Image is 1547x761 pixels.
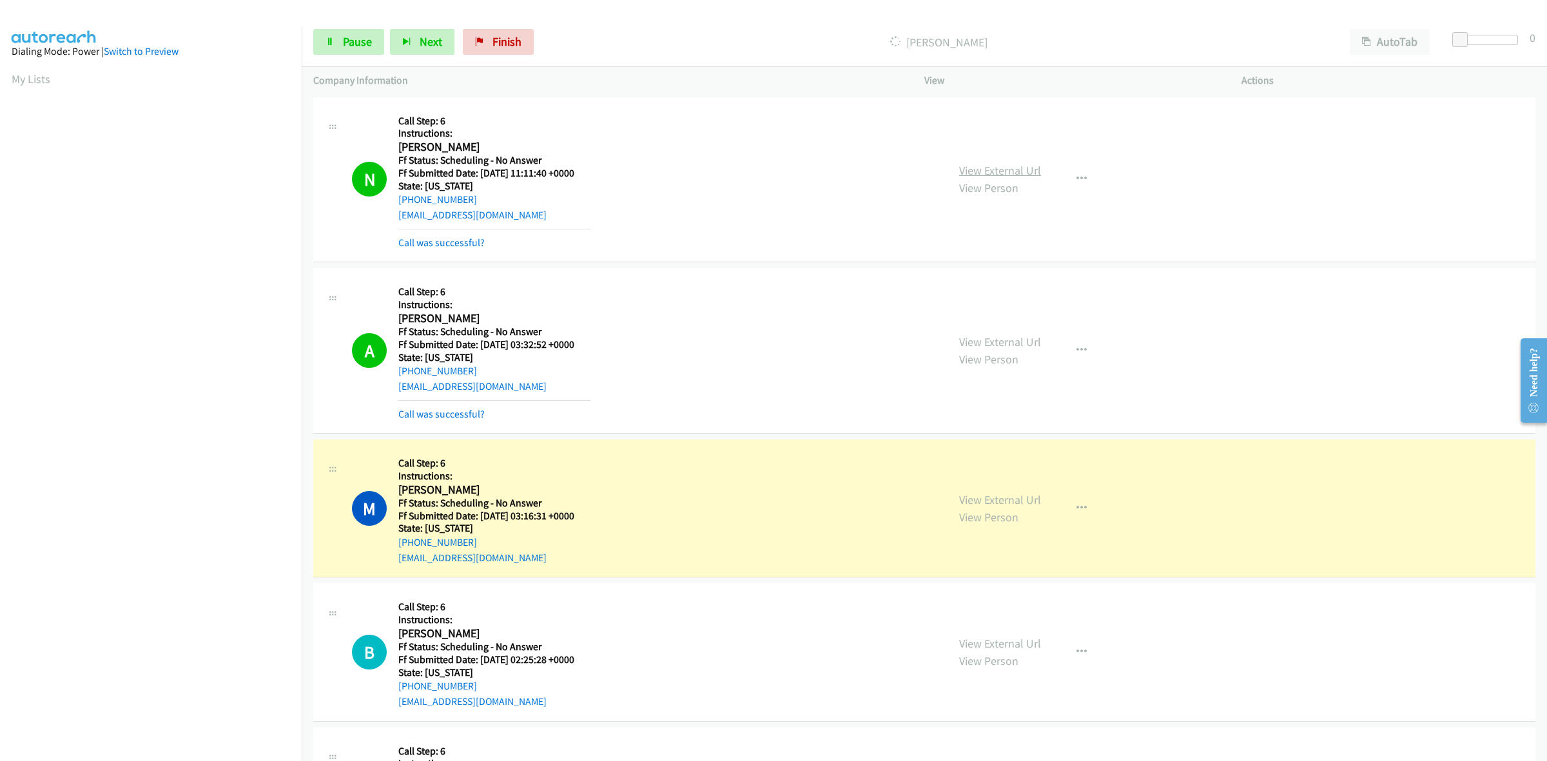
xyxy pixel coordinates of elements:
[398,285,590,298] h5: Call Step: 6
[398,325,590,338] h5: Ff Status: Scheduling - No Answer
[12,72,50,86] a: My Lists
[398,193,477,206] a: [PHONE_NUMBER]
[398,298,590,311] h5: Instructions:
[398,613,590,626] h5: Instructions:
[398,351,590,364] h5: State: [US_STATE]
[959,653,1018,668] a: View Person
[551,34,1327,51] p: [PERSON_NAME]
[959,636,1041,651] a: View External Url
[398,470,590,483] h5: Instructions:
[959,510,1018,525] a: View Person
[398,180,590,193] h5: State: [US_STATE]
[959,334,1041,349] a: View External Url
[959,352,1018,367] a: View Person
[398,626,590,641] h2: [PERSON_NAME]
[398,457,590,470] h5: Call Step: 6
[313,29,384,55] a: Pause
[398,641,590,653] h5: Ff Status: Scheduling - No Answer
[398,338,590,351] h5: Ff Submitted Date: [DATE] 03:32:52 +0000
[1459,35,1518,45] div: Delay between calls (in seconds)
[398,522,590,535] h5: State: [US_STATE]
[390,29,454,55] button: Next
[398,536,477,548] a: [PHONE_NUMBER]
[959,163,1041,178] a: View External Url
[398,127,590,140] h5: Instructions:
[352,333,387,368] h1: A
[398,408,485,420] a: Call was successful?
[959,492,1041,507] a: View External Url
[104,45,179,57] a: Switch to Preview
[352,491,387,526] h1: M
[398,680,477,692] a: [PHONE_NUMBER]
[398,209,547,221] a: [EMAIL_ADDRESS][DOMAIN_NAME]
[924,73,1218,88] p: View
[398,115,590,128] h5: Call Step: 6
[1530,29,1535,46] div: 0
[492,34,521,49] span: Finish
[398,601,590,613] h5: Call Step: 6
[12,99,302,711] iframe: Dialpad
[398,311,590,326] h2: [PERSON_NAME]
[313,73,901,88] p: Company Information
[352,162,387,197] h1: N
[1510,329,1547,432] iframe: Resource Center
[398,154,590,167] h5: Ff Status: Scheduling - No Answer
[398,167,590,180] h5: Ff Submitted Date: [DATE] 11:11:40 +0000
[12,44,290,59] div: Dialing Mode: Power |
[398,552,547,564] a: [EMAIL_ADDRESS][DOMAIN_NAME]
[1241,73,1535,88] p: Actions
[420,34,442,49] span: Next
[352,635,387,669] h1: B
[959,180,1018,195] a: View Person
[398,695,547,708] a: [EMAIL_ADDRESS][DOMAIN_NAME]
[398,745,590,758] h5: Call Step: 6
[1350,29,1430,55] button: AutoTab
[398,365,477,377] a: [PHONE_NUMBER]
[398,236,485,249] a: Call was successful?
[463,29,534,55] a: Finish
[398,497,590,510] h5: Ff Status: Scheduling - No Answer
[352,635,387,669] div: The call is yet to be attempted
[398,483,590,497] h2: [PERSON_NAME]
[398,510,590,523] h5: Ff Submitted Date: [DATE] 03:16:31 +0000
[343,34,372,49] span: Pause
[398,653,590,666] h5: Ff Submitted Date: [DATE] 02:25:28 +0000
[398,380,547,392] a: [EMAIL_ADDRESS][DOMAIN_NAME]
[398,140,590,155] h2: [PERSON_NAME]
[398,666,590,679] h5: State: [US_STATE]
